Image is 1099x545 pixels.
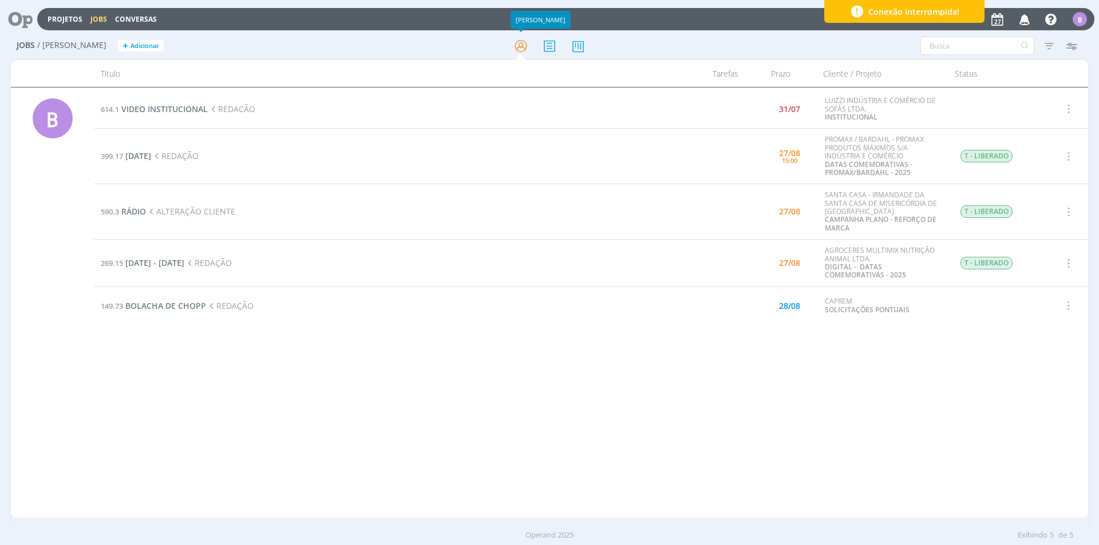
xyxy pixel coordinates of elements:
span: + [122,40,128,52]
div: 31/07 [779,105,800,113]
span: 5 [1069,530,1073,541]
div: 27/08 [779,208,800,216]
div: CAPREM [825,297,943,314]
div: B [33,98,73,138]
div: Tarefas [677,60,745,87]
span: Conexão interrompida! [868,6,959,18]
div: 27/08 [779,149,800,157]
span: RÁDIO [121,206,146,217]
button: Projetos [44,15,86,24]
div: 28/08 [779,302,800,310]
span: 590.3 [101,206,119,217]
a: INSTITUCIONAL [825,112,877,122]
a: Conversas [115,14,157,24]
span: 5 [1050,530,1054,541]
span: T - LIBERADO [960,150,1013,162]
a: CAMPANHA PLANO - REFORÇO DE MARCA [825,214,936,232]
a: 399.17[DATE] [101,150,151,161]
div: Status [948,60,1045,87]
span: Adicionar [131,42,159,50]
span: [DATE] [125,150,151,161]
a: Projetos [48,14,82,24]
span: 149.73 [101,301,123,311]
div: Cliente / Projeto [816,60,948,87]
button: Jobs [87,15,110,24]
span: Exibindo [1018,530,1047,541]
div: 15:00 [782,157,797,164]
span: REDACÃO [208,104,255,114]
div: B [1073,12,1087,26]
div: 27/08 [779,259,800,267]
button: Conversas [112,15,160,24]
span: ALTERAÇÃO CLIENTE [146,206,235,217]
span: REDAÇÃO [151,150,199,161]
div: Título [94,60,677,87]
span: VIDEO INSTITUCIONAL [121,104,208,114]
span: de [1058,530,1067,541]
div: Prazo [745,60,816,87]
div: [PERSON_NAME] [511,11,571,29]
div: SANTA CASA - IRMANDADE DA SANTA CASA DE MISERICÓRDIA DE [GEOGRAPHIC_DATA] [825,191,943,232]
button: B [1072,9,1088,29]
span: T - LIBERADO [960,257,1013,269]
button: +Adicionar [118,40,164,52]
a: SOLICITAÇÕES PONTUAIS [825,305,910,315]
a: 614.1VIDEO INSTITUCIONAL [101,104,208,114]
span: BOLACHA DE CHOPP [125,300,206,311]
a: DIGITAL - DATAS COMEMORATIVAS - 2025 [825,262,906,280]
a: 149.73BOLACHA DE CHOPP [101,300,206,311]
a: 269.15[DATE] - [DATE] [101,257,184,268]
a: 590.3RÁDIO [101,206,146,217]
span: T - LIBERADO [960,205,1013,218]
span: Jobs [17,41,35,50]
div: LUIZZI INDÚSTRIA E COMÉRCIO DE SOFÁS LTDA. [825,97,943,121]
span: REDAÇÃO [206,300,254,311]
div: PROMAX / BARDAHL - PROMAX PRODUTOS MÁXIMOS S/A INDÚSTRIA E COMÉRCIO [825,136,943,177]
span: [DATE] - [DATE] [125,257,184,268]
span: 614.1 [101,104,119,114]
span: 399.17 [101,151,123,161]
span: REDAÇÃO [184,257,232,268]
div: AGROCERES MULTIMIX NUTRIÇÃO ANIMAL LTDA. [825,246,943,280]
span: 269.15 [101,258,123,268]
span: / [PERSON_NAME] [37,41,106,50]
input: Busca [920,37,1034,55]
a: DATAS COMEMORATIVAS - PROMAX/BARDAHL - 2025 [825,160,912,177]
a: Jobs [90,14,107,24]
